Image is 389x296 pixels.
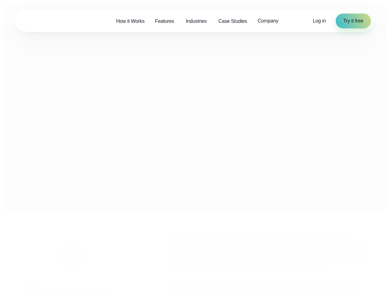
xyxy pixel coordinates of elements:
[336,14,371,28] a: Try it free
[257,17,278,25] span: Company
[116,18,144,25] span: How it Works
[218,18,247,25] span: Case Studies
[213,15,252,27] a: Case Studies
[313,18,326,23] span: Log in
[186,18,207,25] span: Industries
[343,17,363,25] span: Try it free
[313,17,326,25] a: Log in
[111,15,150,27] a: How it Works
[155,18,174,25] span: Features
